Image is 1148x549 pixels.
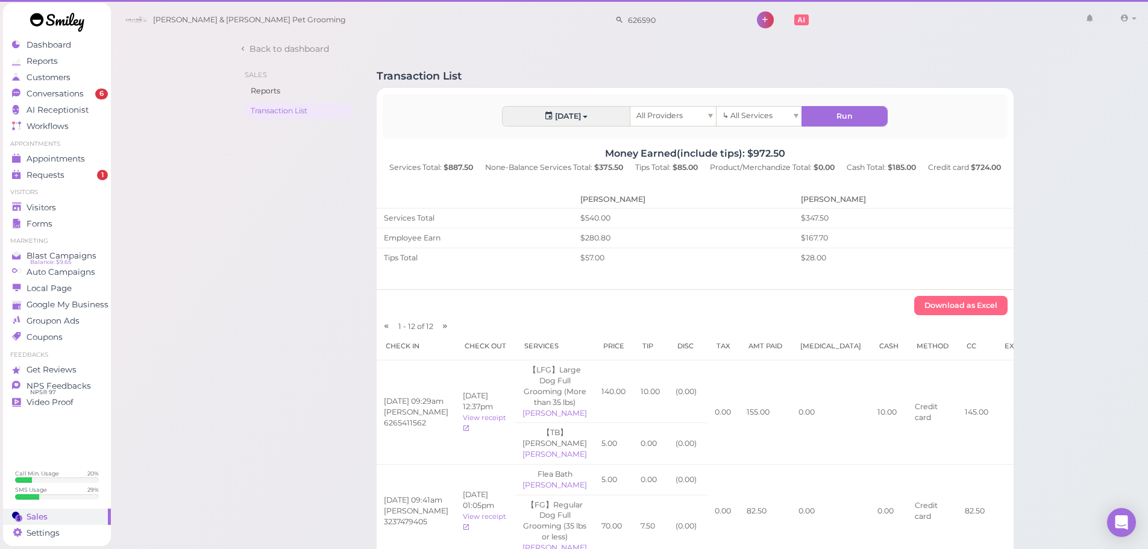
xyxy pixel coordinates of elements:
td: ( 0.00 ) [668,423,707,465]
div: None-Balance Services Total: [479,162,629,173]
span: of [417,322,424,331]
a: Reports [3,53,111,69]
td: 155.00 [739,360,791,465]
th: Method [908,332,958,360]
li: Sales [245,70,353,80]
span: Requests [27,170,64,180]
li: Visitors [3,188,111,196]
th: Extra [996,332,1037,360]
a: Transaction List [245,102,353,119]
button: Download as Excel [914,296,1008,315]
span: 1 [398,322,403,331]
a: Groupon Ads [3,313,111,329]
a: Back to dashboard [239,43,329,55]
div: [DATE] [503,107,629,126]
b: $724.00 [971,163,1001,172]
b: $887.50 [444,163,473,172]
a: Video Proof [3,394,111,410]
a: Workflows [3,118,111,134]
td: 0.00 [633,423,668,465]
th: Check out [456,332,515,360]
span: 12 [408,322,417,331]
span: Sales [27,512,48,522]
span: Blast Campaigns [27,251,96,261]
td: ( 0.00 ) [668,464,707,495]
th: [PERSON_NAME] [794,191,1014,208]
li: Marketing [3,237,111,245]
span: Coupons [27,332,63,342]
td: $280.80 [573,228,793,248]
span: 1 [97,170,108,181]
span: Dashboard [27,40,71,50]
a: Forms [3,216,111,232]
a: Google My Business [3,296,111,313]
th: CC [958,332,996,360]
span: Settings [27,528,60,538]
a: Visitors [3,199,111,216]
button: Run [802,107,887,126]
div: 【FG】Regular Dog Full Grooming (35 lbs or less) [522,500,587,542]
a: Blast Campaigns Balance: $9.65 [3,248,111,264]
span: Conversations [27,89,84,99]
div: Services Total: [383,162,479,173]
td: $540.00 [573,208,793,228]
div: 20 % [87,469,99,477]
a: NPS Feedbacks NPS® 97 [3,378,111,394]
span: Groupon Ads [27,316,80,326]
div: [PERSON_NAME] 3237479405 [384,506,448,527]
div: 29 % [87,486,99,494]
a: Sales [3,509,111,525]
th: Price [594,332,633,360]
td: 0.00 [791,360,870,465]
a: Local Page [3,280,111,296]
div: Product/Merchandize Total: [704,162,841,173]
div: Cash Total: [841,162,922,173]
div: 【TB】[PERSON_NAME] [522,427,587,449]
a: Get Reviews [3,362,111,378]
span: - [403,322,406,331]
div: Credit card [922,162,1007,173]
a: AI Receptionist [3,102,111,118]
li: Feedbacks [3,351,111,359]
div: [PERSON_NAME] 6265411562 [384,407,448,428]
span: Google My Business [27,300,108,310]
span: NPS® 97 [30,387,56,397]
td: 0.00 [707,360,739,465]
a: Dashboard [3,37,111,53]
span: ↳ All Services [723,111,773,120]
th: Tax [707,332,739,360]
li: Appointments [3,140,111,148]
td: 145.00 [958,360,996,465]
span: All Providers [636,111,683,120]
div: Tips Total: [629,162,704,173]
a: Auto Campaigns [3,264,111,280]
td: 5.00 [594,423,633,465]
td: Credit card [908,360,958,465]
div: [PERSON_NAME] [522,408,587,419]
td: [DATE] 12:37pm [456,360,515,465]
th: Cash [870,332,908,360]
span: AI Receptionist [27,105,89,115]
td: $167.70 [794,228,1014,248]
h1: Transaction List [377,70,462,82]
td: $347.50 [794,208,1014,228]
div: 【LFG】Large Dog Full Grooming (More than 35 lbs) [522,365,587,407]
span: Appointments [27,154,85,164]
th: Check in [377,332,456,360]
div: Open Intercom Messenger [1107,508,1136,537]
b: $185.00 [888,163,916,172]
a: Customers [3,69,111,86]
span: NPS Feedbacks [27,381,91,391]
a: View receipt [463,512,506,532]
td: ( 0.00 ) [668,360,707,423]
td: 5.00 [594,464,633,495]
div: Call Min. Usage [15,469,59,477]
span: Local Page [27,283,72,293]
th: Amt Paid [739,332,791,360]
div: [DATE] 09:41am [384,495,448,506]
input: Search customer [624,10,741,30]
a: Reports [245,83,353,99]
span: Video Proof [27,397,74,407]
div: [PERSON_NAME] [522,480,587,491]
div: [DATE] 09:29am [384,396,448,407]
